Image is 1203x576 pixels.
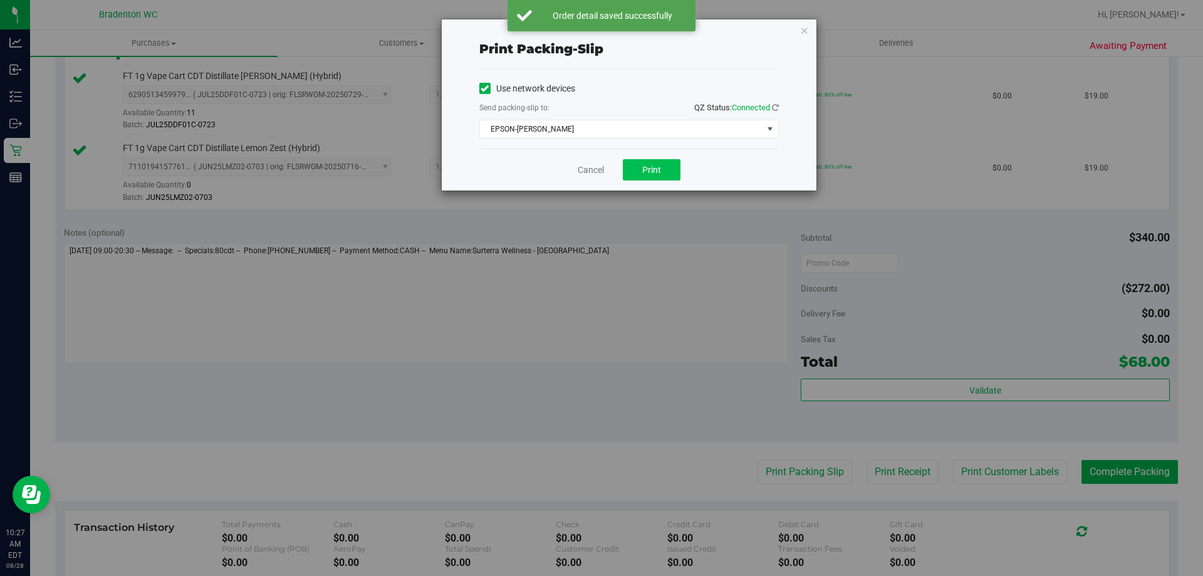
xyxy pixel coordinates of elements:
[694,103,779,112] span: QZ Status:
[480,120,763,138] span: EPSON-[PERSON_NAME]
[479,82,575,95] label: Use network devices
[539,9,686,22] div: Order detail saved successfully
[762,120,778,138] span: select
[578,164,604,177] a: Cancel
[479,102,549,113] label: Send packing-slip to:
[623,159,680,181] button: Print
[479,41,603,56] span: Print packing-slip
[642,165,661,175] span: Print
[13,476,50,513] iframe: Resource center
[732,103,770,112] span: Connected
